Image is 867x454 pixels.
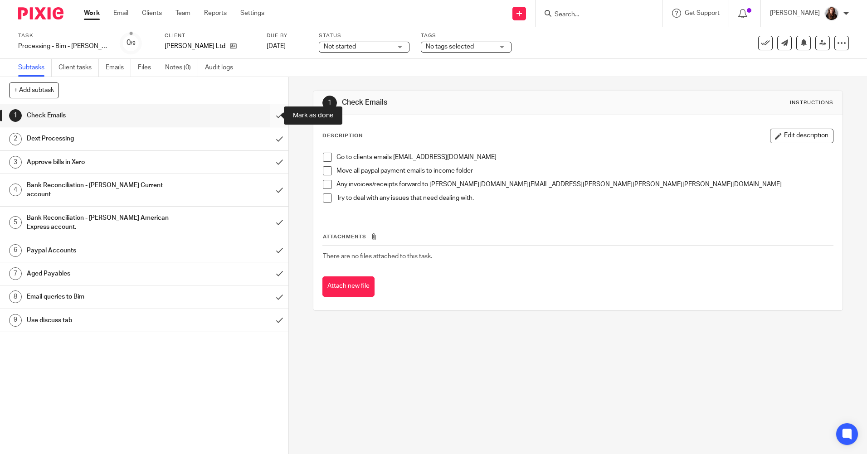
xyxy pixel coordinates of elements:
p: [PERSON_NAME] Ltd [165,42,225,51]
label: Tags [421,32,511,39]
label: Due by [267,32,307,39]
p: Move all paypal payment emails to income folder [336,166,833,175]
input: Search [554,11,635,19]
label: Task [18,32,109,39]
a: Notes (0) [165,59,198,77]
button: Attach new file [322,276,375,297]
h1: Email queries to Bim [27,290,183,304]
p: Any invoices/receipts forward to [PERSON_NAME][DOMAIN_NAME][EMAIL_ADDRESS][PERSON_NAME][PERSON_NA... [336,180,833,189]
label: Status [319,32,409,39]
a: Client tasks [58,59,99,77]
h1: Use discuss tab [27,314,183,327]
a: Team [175,9,190,18]
div: 3 [9,156,22,169]
button: + Add subtask [9,82,59,98]
div: 7 [9,267,22,280]
div: 6 [9,244,22,257]
span: Not started [324,43,356,50]
div: Processing - Bim - [PERSON_NAME] Ltd [18,42,109,51]
small: /9 [131,41,136,46]
span: Get Support [685,10,720,16]
label: Client [165,32,255,39]
h1: Dext Processing [27,132,183,145]
h1: Bank Reconciliation - [PERSON_NAME] American Express account. [27,211,183,234]
a: Emails [106,59,131,77]
a: Audit logs [205,59,240,77]
div: 2 [9,133,22,145]
h1: Bank Reconciliation - [PERSON_NAME] Current account [27,179,183,202]
a: Clients [142,9,162,18]
span: No tags selected [426,43,474,50]
h1: Approve bills in Xero [27,155,183,169]
a: Files [138,59,158,77]
span: [DATE] [267,43,286,49]
a: Reports [204,9,227,18]
div: Processing - Bim - Ben Coomber Ltd [18,42,109,51]
h1: Aged Payables [27,267,183,280]
h1: Check Emails [342,98,597,107]
a: Settings [240,9,264,18]
button: Edit description [770,129,833,143]
a: Work [84,9,100,18]
div: 9 [9,314,22,327]
h1: Check Emails [27,109,183,122]
a: Email [113,9,128,18]
div: Instructions [790,99,833,106]
div: 5 [9,216,22,229]
div: 1 [9,109,22,122]
p: Description [322,132,363,140]
img: IMG_0011.jpg [824,6,839,21]
img: Pixie [18,7,63,19]
h1: Paypal Accounts [27,244,183,257]
div: 1 [322,96,337,110]
p: Go to clients emails [EMAIL_ADDRESS][DOMAIN_NAME] [336,153,833,162]
span: Attachments [323,234,366,239]
span: There are no files attached to this task. [323,253,432,260]
p: Try to deal with any issues that need dealing with. [336,193,833,203]
p: [PERSON_NAME] [770,9,820,18]
div: 8 [9,290,22,303]
div: 4 [9,184,22,196]
a: Subtasks [18,59,52,77]
div: 0 [127,38,136,48]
